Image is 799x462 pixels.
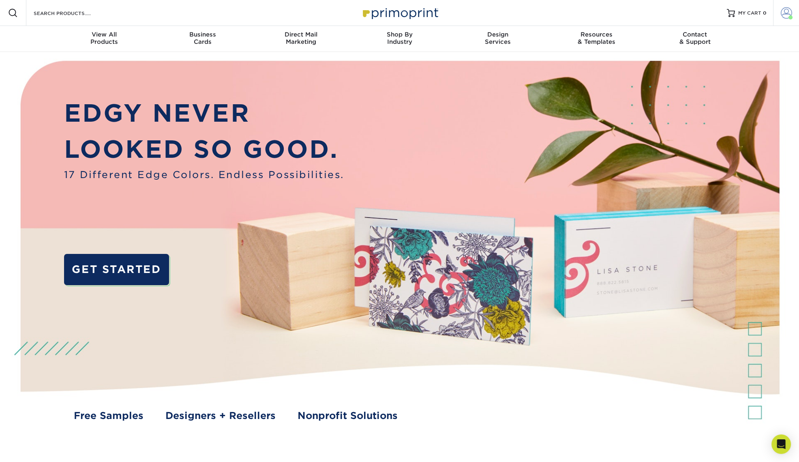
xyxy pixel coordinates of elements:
span: Direct Mail [252,31,350,38]
a: GET STARTED [64,254,169,286]
div: Open Intercom Messenger [771,434,791,454]
a: Resources& Templates [547,26,646,52]
a: DesignServices [449,26,547,52]
a: Contact& Support [646,26,744,52]
span: Contact [646,31,744,38]
a: Shop ByIndustry [350,26,449,52]
div: Services [449,31,547,45]
p: LOOKED SO GOOD. [64,131,344,168]
span: Shop By [350,31,449,38]
img: Primoprint [359,4,440,21]
p: EDGY NEVER [64,95,344,131]
div: Marketing [252,31,350,45]
div: Products [55,31,154,45]
a: Free Samples [74,408,144,423]
a: BusinessCards [153,26,252,52]
span: MY CART [738,10,761,17]
div: Industry [350,31,449,45]
a: Designers + Resellers [165,408,276,423]
div: & Templates [547,31,646,45]
input: SEARCH PRODUCTS..... [33,8,112,18]
span: Resources [547,31,646,38]
span: Business [153,31,252,38]
span: 0 [763,10,767,16]
span: View All [55,31,154,38]
div: Cards [153,31,252,45]
a: Direct MailMarketing [252,26,350,52]
span: 17 Different Edge Colors. Endless Possibilities. [64,168,344,182]
span: Design [449,31,547,38]
a: Nonprofit Solutions [298,408,398,423]
div: & Support [646,31,744,45]
a: View AllProducts [55,26,154,52]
